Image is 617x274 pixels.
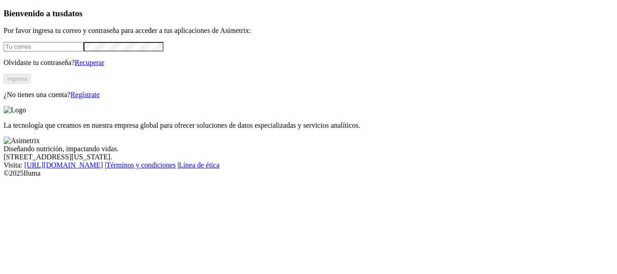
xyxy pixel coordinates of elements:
input: Tu correo [4,42,84,51]
p: La tecnología que creamos en nuestra empresa global para ofrecer soluciones de datos especializad... [4,121,613,130]
div: © 2025 Iluma [4,169,613,177]
div: Diseñando nutrición, impactando vidas. [4,145,613,153]
h3: Bienvenido a tus [4,9,613,19]
a: Términos y condiciones [106,161,176,169]
img: Asimetrix [4,137,40,145]
button: Ingresa [4,74,31,84]
p: ¿No tienes una cuenta? [4,91,613,99]
a: [URL][DOMAIN_NAME] [24,161,103,169]
a: Recuperar [75,59,104,66]
img: Logo [4,106,26,114]
div: [STREET_ADDRESS][US_STATE]. [4,153,613,161]
div: Visita : | | [4,161,613,169]
p: Por favor ingresa tu correo y contraseña para acceder a tus aplicaciones de Asimetrix: [4,27,613,35]
a: Línea de ética [179,161,220,169]
a: Regístrate [70,91,100,98]
p: Olvidaste tu contraseña? [4,59,613,67]
span: datos [63,9,83,18]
